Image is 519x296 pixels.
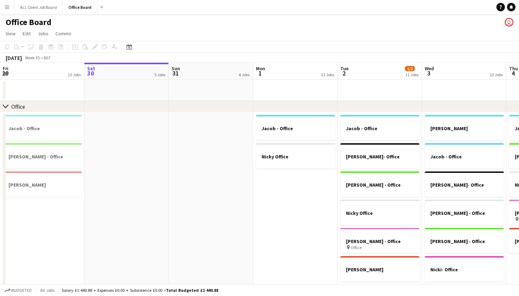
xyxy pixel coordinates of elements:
[62,288,218,293] div: Salary £1 440.88 + Expenses £0.00 + Subsistence £0.00 =
[340,143,419,169] app-job-card: [PERSON_NAME]- Office
[340,171,419,197] app-job-card: [PERSON_NAME] - Office
[505,18,513,26] app-user-avatar: Suzy Cody
[425,238,504,244] h3: [PERSON_NAME] - Office
[321,72,334,77] div: 11 Jobs
[3,65,8,72] span: Fri
[44,55,51,60] div: BST
[2,69,8,77] span: 29
[425,171,504,197] app-job-card: [PERSON_NAME]- Office
[424,69,434,77] span: 3
[340,153,419,160] h3: [PERSON_NAME]- Office
[3,125,82,132] h3: Jacob - Office
[4,286,33,294] button: Budgeted
[425,266,504,273] h3: Nicki- Office
[425,200,504,225] app-job-card: [PERSON_NAME] - Office
[11,288,32,293] span: Budgeted
[23,55,41,60] span: Week 35
[171,69,180,77] span: 31
[351,245,362,250] span: Office
[425,143,504,169] app-job-card: Jacob - Office
[256,143,335,169] app-job-card: Nicky Office
[425,65,434,72] span: Wed
[425,228,504,253] app-job-card: [PERSON_NAME] - Office
[3,115,82,140] app-job-card: Jacob - Office
[63,0,97,14] button: Office Board
[340,210,419,216] h3: Nicky Office
[425,182,504,188] h3: [PERSON_NAME]- Office
[3,143,82,169] app-job-card: [PERSON_NAME] - Office
[3,182,82,188] h3: [PERSON_NAME]
[23,30,31,37] span: Edit
[6,30,16,37] span: View
[340,256,419,282] app-job-card: [PERSON_NAME]
[340,238,419,244] h3: [PERSON_NAME] - Office
[256,153,335,160] h3: Nicky Office
[405,66,415,71] span: 1/2
[340,200,419,225] app-job-card: Nicky Office
[3,153,82,160] h3: [PERSON_NAME] - Office
[256,115,335,140] app-job-card: Jacob - Office
[166,288,218,293] span: Total Budgeted £1 440.88
[340,65,348,72] span: Tue
[38,30,48,37] span: Jobs
[340,115,419,140] app-job-card: Jacob - Office
[340,266,419,273] h3: [PERSON_NAME]
[508,69,518,77] span: 4
[154,72,165,77] div: 5 Jobs
[87,65,95,72] span: Sat
[340,228,419,253] app-job-card: [PERSON_NAME] - Office Office
[6,17,52,28] h1: Office Board
[256,125,335,132] h3: Jacob - Office
[68,72,81,77] div: 13 Jobs
[509,65,518,72] span: Thu
[55,30,71,37] span: Comms
[425,125,504,132] h3: [PERSON_NAME]
[255,69,265,77] span: 1
[14,0,63,14] button: ALL Client Job Board
[172,65,180,72] span: Sun
[405,72,418,77] div: 11 Jobs
[425,210,504,216] h3: [PERSON_NAME] - Office
[425,115,504,140] app-job-card: [PERSON_NAME]
[35,29,51,38] a: Jobs
[425,153,504,160] h3: Jacob - Office
[3,171,82,197] app-job-card: [PERSON_NAME]
[11,103,25,110] div: Office
[6,54,22,61] div: [DATE]
[490,72,503,77] div: 13 Jobs
[53,29,74,38] a: Comms
[20,29,34,38] a: Edit
[3,29,18,38] a: View
[340,125,419,132] h3: Jacob - Office
[425,256,504,282] app-job-card: Nicki- Office
[86,69,95,77] span: 30
[340,182,419,188] h3: [PERSON_NAME] - Office
[256,65,265,72] span: Mon
[239,72,250,77] div: 4 Jobs
[339,69,348,77] span: 2
[39,288,56,293] span: All jobs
